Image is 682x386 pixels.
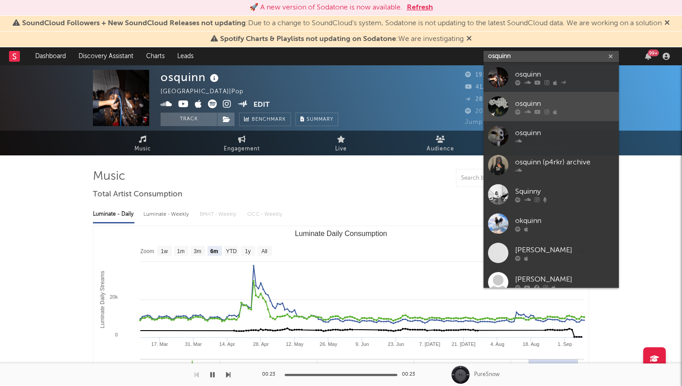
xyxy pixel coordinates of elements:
text: YTD [226,248,237,254]
span: : Due to a change to SoundCloud's system, Sodatone is not updating to the latest SoundCloud data.... [22,20,662,27]
span: Music [134,144,151,154]
div: osquinn [161,70,221,85]
text: 0 [115,332,118,337]
a: okquinn [484,209,619,238]
text: 1w [161,248,168,254]
div: PureSnow [474,371,500,379]
span: Spotify Charts & Playlists not updating on Sodatone [220,36,396,43]
a: Charts [140,47,171,65]
text: 14. Apr [219,341,235,347]
a: Leads [171,47,200,65]
div: [PERSON_NAME] [515,274,614,285]
div: osquinn [515,69,614,80]
text: Luminate Daily Consumption [295,230,387,237]
a: Live [291,131,391,155]
text: 18. Aug [523,341,539,347]
button: Track [161,113,217,126]
a: [PERSON_NAME] [484,238,619,268]
a: osquinn [484,92,619,121]
text: 7. [DATE] [419,341,440,347]
span: Summary [307,117,333,122]
span: Engagement [224,144,260,154]
text: 1y [245,248,251,254]
text: 23. Jun [388,341,404,347]
a: Benchmark [239,113,291,126]
button: Refresh [407,2,433,13]
div: 99 + [648,50,659,56]
a: osquinn [484,121,619,150]
text: 20k [110,294,118,300]
div: osquinn (p4rkr) archive [515,157,614,168]
div: [GEOGRAPHIC_DATA] | Pop [161,86,254,97]
div: osquinn [515,127,614,138]
a: osquinn (p4rkr) archive [484,150,619,180]
span: 289 [465,96,487,102]
div: osquinn [515,98,614,109]
text: 12. May [286,341,304,347]
div: 00:23 [262,369,280,380]
text: 28. Apr [253,341,269,347]
input: Search for artists [484,51,619,62]
span: Total Artist Consumption [93,189,182,200]
a: Audience [391,131,490,155]
span: Dismiss [664,20,670,27]
text: Luminate Daily Streams [99,271,106,328]
span: : We are investigating [220,36,464,43]
text: 3m [194,248,202,254]
text: 6m [210,248,218,254]
input: Search by song name or URL [456,175,552,182]
button: Edit [253,100,270,111]
text: 26. May [320,341,338,347]
button: Summary [295,113,338,126]
text: 4. Aug [490,341,504,347]
div: 🚀 A new version of Sodatone is now available. [249,2,402,13]
span: 191,014 [465,72,499,78]
div: 00:23 [402,369,420,380]
span: Benchmark [252,114,286,125]
text: 9. Jun [355,341,369,347]
a: [PERSON_NAME] [484,268,619,297]
text: 21. [DATE] [452,341,475,347]
span: Jump Score: 43.8 [465,119,518,125]
text: 17. Mar [151,341,168,347]
div: Luminate - Daily [93,207,134,222]
text: 1. Sep [558,341,572,347]
div: Luminate - Weekly [143,207,191,222]
a: Music [93,131,192,155]
span: Audience [427,144,454,154]
a: Engagement [192,131,291,155]
a: Dashboard [29,47,72,65]
span: SoundCloud Followers + New SoundCloud Releases not updating [22,20,246,27]
button: 99+ [645,53,651,60]
div: [PERSON_NAME] [515,245,614,255]
div: okquinn [515,215,614,226]
span: Live [335,144,347,154]
span: Dismiss [466,36,472,43]
a: Squinny [484,180,619,209]
text: 31. Mar [185,341,202,347]
span: 41,000 [465,84,497,90]
text: 1m [177,248,185,254]
a: osquinn [484,63,619,92]
span: 203,782 Monthly Listeners [465,109,555,114]
text: Zoom [140,248,154,254]
div: Squinny [515,186,614,197]
text: All [261,248,267,254]
a: Discovery Assistant [72,47,140,65]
